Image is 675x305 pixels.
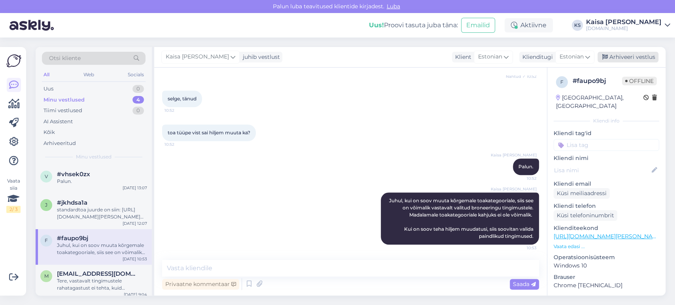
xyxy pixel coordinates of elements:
[506,73,537,79] span: Nähtud ✓ 10:52
[240,53,280,61] div: juhib vestlust
[586,25,662,32] div: [DOMAIN_NAME]
[478,53,502,61] span: Estonian
[505,18,553,32] div: Aktiivne
[43,85,53,93] div: Uus
[491,152,537,158] span: Kaisa [PERSON_NAME]
[519,53,553,61] div: Klienditugi
[43,118,73,126] div: AI Assistent
[586,19,662,25] div: Kaisa [PERSON_NAME]
[554,117,659,124] div: Kliendi info
[126,70,146,80] div: Socials
[168,130,250,136] span: toa tüüpe vist sai hiljem muuta ka?
[622,77,657,85] span: Offline
[560,53,584,61] span: Estonian
[597,52,658,62] div: Arhiveeri vestlus
[43,107,82,115] div: Tiimi vestlused
[57,242,147,256] div: Juhul, kui on soov muuta kõrgemale toakategooriale, siis see on võimalik vastavalt valitud bronee...
[554,154,659,162] p: Kliendi nimi
[42,70,51,80] div: All
[389,198,536,239] span: Juhul, kui on soov muuta kõrgemale toakategooriale, siis see on võimalik vastavalt valitud bronee...
[123,256,147,262] div: [DATE] 10:53
[554,273,659,281] p: Brauser
[43,96,85,104] div: Minu vestlused
[554,243,659,250] p: Vaata edasi ...
[507,245,537,251] span: 10:53
[132,85,144,93] div: 0
[49,54,81,62] span: Otsi kliente
[554,224,659,232] p: Klienditeekond
[57,171,90,178] span: #vhsek0zx
[554,202,659,210] p: Kliendi telefon
[554,139,659,151] input: Lisa tag
[556,94,643,110] div: [GEOGRAPHIC_DATA], [GEOGRAPHIC_DATA]
[57,199,87,206] span: #jkhdsa1a
[573,76,622,86] div: # faupo9bj
[82,70,96,80] div: Web
[132,96,144,104] div: 4
[513,281,536,288] span: Saada
[554,129,659,137] p: Kliendi tag'id
[123,185,147,191] div: [DATE] 13:07
[560,79,563,85] span: f
[554,180,659,188] p: Kliendi email
[45,173,48,179] span: v
[369,21,458,30] div: Proovi tasuta juba täna:
[452,53,471,61] div: Klient
[369,21,384,29] b: Uus!
[572,20,583,31] div: KS
[554,188,610,199] div: Küsi meiliaadressi
[57,277,147,292] div: Tere, vastavalt tingimustele rahatagastust ei tehta, kuid tühistamise eest saadetakse kinkekaart....
[45,237,48,243] span: f
[124,292,147,297] div: [DATE] 9:04
[44,273,49,279] span: m
[57,206,147,220] div: standardtoa juurde on siin: [URL][DOMAIN_NAME][PERSON_NAME][DATE][DATE] Standardtoa broneerimise ...
[554,166,650,175] input: Lisa nimi
[43,128,55,136] div: Kõik
[43,139,76,147] div: Arhiveeritud
[384,3,403,10] span: Luba
[123,220,147,226] div: [DATE] 12:07
[6,177,21,213] div: Vaata siia
[164,141,194,147] span: 10:52
[554,262,659,270] p: Windows 10
[57,178,147,185] div: Palun.
[166,53,229,61] span: Kaisa [PERSON_NAME]
[162,279,239,290] div: Privaatne kommentaar
[518,164,533,169] span: Palun.
[57,235,88,242] span: #faupo9bj
[507,175,537,181] span: 10:52
[76,153,112,160] span: Minu vestlused
[554,253,659,262] p: Operatsioonisüsteem
[586,19,670,32] a: Kaisa [PERSON_NAME][DOMAIN_NAME]
[6,53,21,68] img: Askly Logo
[554,281,659,290] p: Chrome [TECHNICAL_ID]
[554,210,617,221] div: Küsi telefoninumbrit
[45,202,47,208] span: j
[6,206,21,213] div: 2 / 3
[461,18,495,33] button: Emailid
[168,96,197,102] span: selge, tänud
[132,107,144,115] div: 0
[164,107,194,113] span: 10:52
[491,186,537,192] span: Kaisa [PERSON_NAME]
[57,270,139,277] span: mister.dubrovski@gmail.com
